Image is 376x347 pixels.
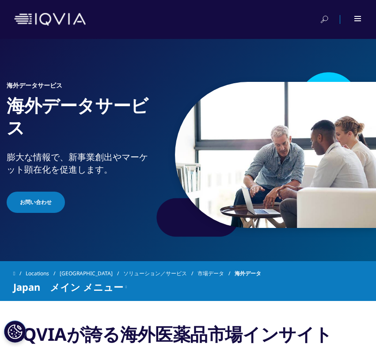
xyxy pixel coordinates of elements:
a: お問い合わせ [7,192,65,213]
a: ソリューション／サービス [123,266,197,281]
span: Japan メイン メニュー [13,281,123,292]
img: 073_meeting-around-laptop.jpg [175,82,376,228]
button: Cookies Settings [4,320,26,343]
div: 膨大な情報で、新事業創出やマーケット顕在化を促進します。 [7,151,151,176]
a: Locations [26,266,60,281]
span: 海外データ [235,266,261,281]
h1: 海外データサービス [7,94,151,151]
a: 市場データ [197,266,235,281]
span: お問い合わせ [20,198,52,206]
a: [GEOGRAPHIC_DATA] [60,266,123,281]
h6: 海外データサービス [7,82,151,94]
